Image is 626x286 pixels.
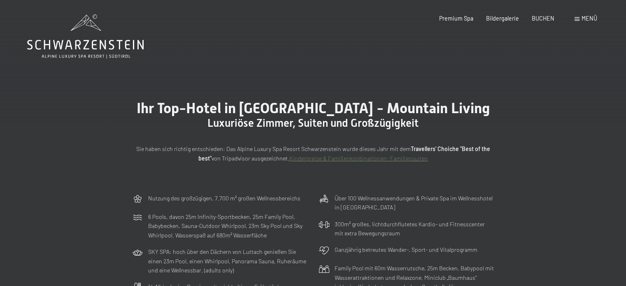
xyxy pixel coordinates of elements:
p: Über 100 Wellnessanwendungen & Private Spa im Wellnesshotel in [GEOGRAPHIC_DATA] [335,194,494,212]
a: Bildergalerie [486,15,519,22]
a: BUCHEN [532,15,554,22]
span: Menü [582,15,597,22]
span: Ihr Top-Hotel in [GEOGRAPHIC_DATA] - Mountain Living [137,100,490,116]
p: Ganzjährig betreutes Wander-, Sport- und Vitalprogramm [335,245,477,255]
p: Sie haben sich richtig entschieden: Das Alpine Luxury Spa Resort Schwarzenstein wurde dieses Jahr... [132,144,494,163]
span: Luxuriöse Zimmer, Suiten und Großzügigkeit [207,117,419,129]
a: Kinderpreise & Familienkonbinationen- Familiensuiten [289,155,428,162]
p: Nutzung des großzügigen, 7.700 m² großen Wellnessbereichs [148,194,300,203]
p: SKY SPA: hoch über den Dächern von Luttach genießen Sie einen 23m Pool, einen Whirlpool, Panorama... [148,247,308,275]
a: Premium Spa [439,15,473,22]
p: 6 Pools, davon 25m Infinity-Sportbecken, 25m Family Pool, Babybecken, Sauna-Outdoor Whirlpool, 23... [148,212,308,240]
strong: Travellers' Choiche "Best of the best" [198,145,490,162]
p: 300m² großes, lichtdurchflutetes Kardio- und Fitnesscenter mit extra Bewegungsraum [335,220,494,238]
